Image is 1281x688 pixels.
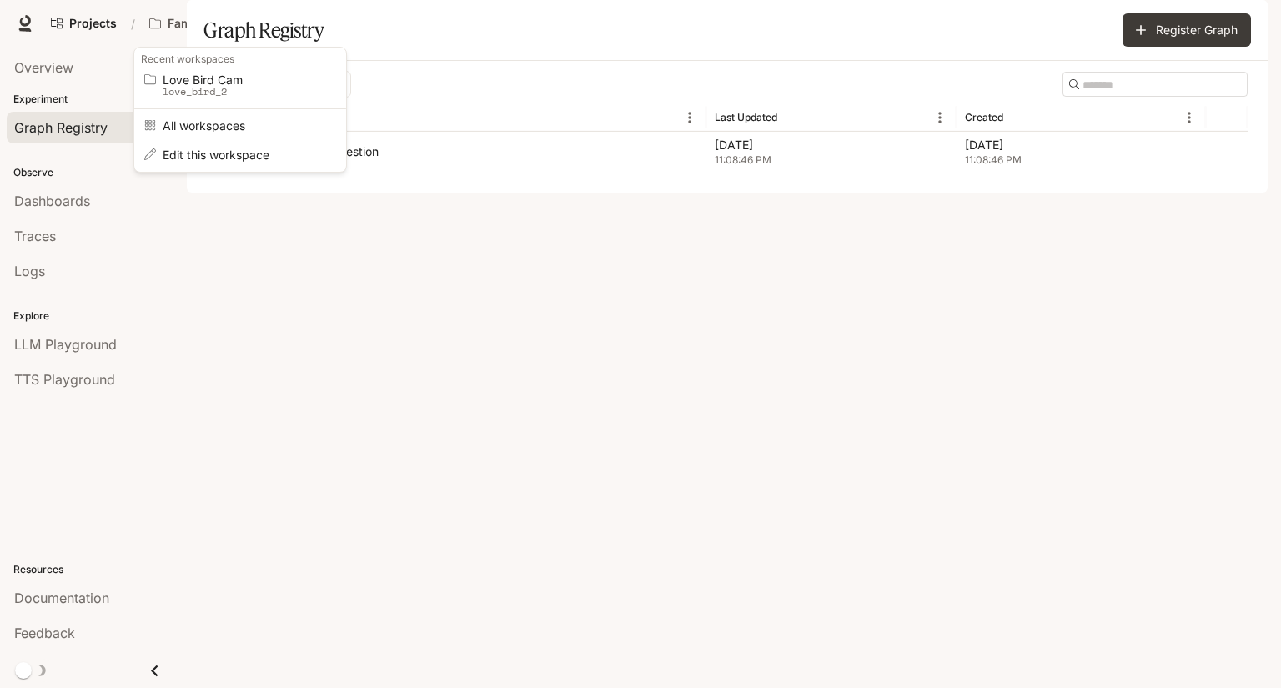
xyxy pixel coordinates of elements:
[163,148,313,161] span: Edit this workspace
[163,86,313,98] p: love_bird_2
[163,73,313,86] span: Love Bird Cam
[138,142,343,168] a: All workspaces
[138,113,343,138] a: All workspaces
[163,119,313,132] span: All workspaces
